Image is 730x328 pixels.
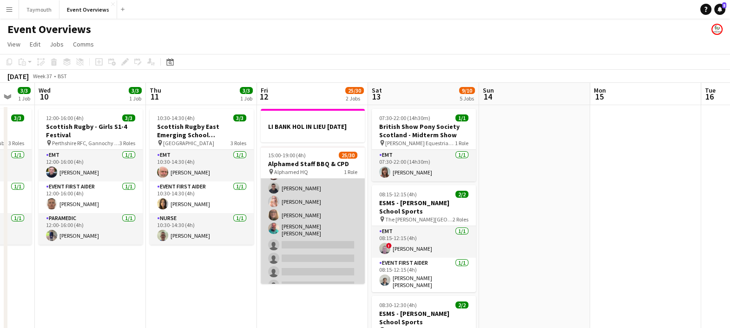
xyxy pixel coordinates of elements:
[453,216,468,223] span: 2 Roles
[7,72,29,81] div: [DATE]
[4,38,24,50] a: View
[150,86,161,94] span: Thu
[19,0,59,19] button: Taymouth
[483,86,494,94] span: Sun
[705,86,716,94] span: Tue
[240,87,253,94] span: 3/3
[711,24,723,35] app-user-avatar: Operations Manager
[385,216,453,223] span: The [PERSON_NAME][GEOGRAPHIC_DATA]
[722,2,726,8] span: 5
[240,95,252,102] div: 1 Job
[592,91,606,102] span: 15
[386,243,392,248] span: !
[119,140,135,147] span: 3 Roles
[148,91,161,102] span: 11
[372,150,476,181] app-card-role: EMT1/107:30-22:00 (14h30m)[PERSON_NAME]
[129,87,142,94] span: 3/3
[455,140,468,147] span: 1 Role
[39,181,143,213] app-card-role: Event First Aider1/112:00-16:00 (4h)[PERSON_NAME]
[379,301,417,308] span: 08:30-12:30 (4h)
[344,168,357,175] span: 1 Role
[30,40,40,48] span: Edit
[26,38,44,50] a: Edit
[372,122,476,139] h3: British Show Pony Society Scotland - Midterm Show
[39,109,143,245] app-job-card: 12:00-16:00 (4h)3/3Scottish Rugby - Girls S1-4 Festival Perthshire RFC, Gannochy Sports Pavilion3...
[372,199,476,215] h3: ESMS - [PERSON_NAME] School Sports
[58,73,67,80] div: BST
[372,185,476,292] app-job-card: 08:15-12:15 (4h)2/2ESMS - [PERSON_NAME] School Sports The [PERSON_NAME][GEOGRAPHIC_DATA]2 RolesEM...
[594,86,606,94] span: Mon
[50,40,64,48] span: Jobs
[372,226,476,258] app-card-role: EMT1/108:15-12:15 (4h)![PERSON_NAME]
[372,258,476,292] app-card-role: Event First Aider1/108:15-12:15 (4h)[PERSON_NAME] [PERSON_NAME]
[455,114,468,121] span: 1/1
[39,150,143,181] app-card-role: EMT1/112:00-16:00 (4h)[PERSON_NAME]
[261,122,365,131] h3: LI BANK HOL IN LIEU [DATE]
[274,168,308,175] span: Alphamed HQ
[261,146,365,284] app-job-card: 15:00-19:00 (4h)25/30Alphamed Staff BBQ & CPD Alphamed HQ1 Role[PERSON_NAME][PERSON_NAME][PERSON_...
[372,109,476,181] app-job-card: 07:30-22:00 (14h30m)1/1British Show Pony Society Scotland - Midterm Show [PERSON_NAME] Equestrian...
[150,181,254,213] app-card-role: Event First Aider1/110:30-14:30 (4h)[PERSON_NAME]
[372,86,382,94] span: Sat
[230,140,246,147] span: 3 Roles
[704,91,716,102] span: 16
[39,86,51,94] span: Wed
[150,109,254,245] app-job-card: 10:30-14:30 (4h)3/3Scottish Rugby East Emerging School Championships | Meggetland [GEOGRAPHIC_DAT...
[455,301,468,308] span: 2/2
[714,4,725,15] a: 5
[18,95,30,102] div: 1 Job
[379,191,417,198] span: 08:15-12:15 (4h)
[339,152,357,159] span: 25/30
[69,38,98,50] a: Comms
[31,73,54,80] span: Week 37
[459,87,475,94] span: 9/10
[372,309,476,326] h3: ESMS - [PERSON_NAME] School Sports
[150,122,254,139] h3: Scottish Rugby East Emerging School Championships | Meggetland
[233,114,246,121] span: 3/3
[261,86,268,94] span: Fri
[370,91,382,102] span: 13
[39,122,143,139] h3: Scottish Rugby - Girls S1-4 Festival
[157,114,195,121] span: 10:30-14:30 (4h)
[345,87,364,94] span: 25/30
[7,22,91,36] h1: Event Overviews
[385,140,455,147] span: [PERSON_NAME] Equestrian Centre
[73,40,94,48] span: Comms
[37,91,51,102] span: 10
[7,40,20,48] span: View
[122,114,135,121] span: 3/3
[18,87,31,94] span: 3/3
[261,109,365,142] app-job-card: LI BANK HOL IN LIEU [DATE]
[379,114,430,121] span: 07:30-22:00 (14h30m)
[455,191,468,198] span: 2/2
[11,114,24,121] span: 3/3
[268,152,306,159] span: 15:00-19:00 (4h)
[129,95,141,102] div: 1 Job
[46,38,67,50] a: Jobs
[46,114,84,121] span: 12:00-16:00 (4h)
[481,91,494,102] span: 14
[39,213,143,245] app-card-role: Paramedic1/112:00-16:00 (4h)[PERSON_NAME]
[261,160,365,168] h3: Alphamed Staff BBQ & CPD
[8,140,24,147] span: 3 Roles
[163,140,214,147] span: [GEOGRAPHIC_DATA]
[346,95,363,102] div: 2 Jobs
[59,0,117,19] button: Event Overviews
[52,140,119,147] span: Perthshire RFC, Gannochy Sports Pavilion
[259,91,268,102] span: 12
[460,95,474,102] div: 5 Jobs
[150,213,254,245] app-card-role: Nurse1/110:30-14:30 (4h)[PERSON_NAME]
[150,150,254,181] app-card-role: EMT1/110:30-14:30 (4h)[PERSON_NAME]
